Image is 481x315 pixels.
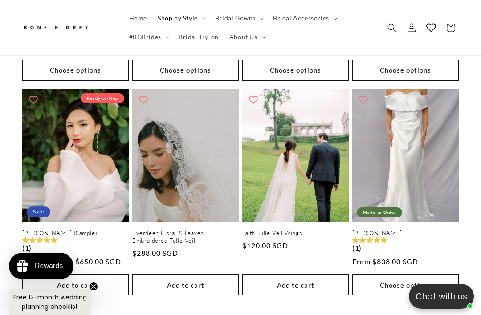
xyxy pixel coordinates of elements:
span: Free 12-month wedding planning checklist [13,293,87,311]
summary: #BGBrides [124,28,173,46]
div: Rewards [35,262,63,270]
p: Chat with us [409,290,474,303]
div: Free 12-month wedding planning checklistClose teaser [9,289,91,315]
summary: Search [382,18,402,37]
button: Choose options [242,60,349,81]
a: Faith Tulle Veil Wings [242,229,349,237]
span: Bridal Try-on [179,33,219,41]
button: Choose options [352,60,459,81]
button: Open chatbox [409,284,474,309]
summary: Bridal Accessories [268,9,341,28]
button: Add to cart [132,274,239,295]
summary: Bridal Gowns [210,9,268,28]
button: Add to wishlist [24,91,42,109]
button: Choose options [132,60,239,81]
span: Shop by Style [158,14,198,22]
span: Home [129,14,147,22]
span: Bridal Accessories [273,14,329,22]
button: Add to wishlist [135,91,152,109]
summary: About Us [224,28,269,46]
a: [PERSON_NAME] [352,229,459,237]
a: Home [124,9,152,28]
a: Everdeen Floral & Leaves Embroidered Tulle Veil [132,229,239,245]
a: Bone and Grey Bridal [19,17,115,38]
a: Bridal Try-on [173,28,224,46]
button: Add to wishlist [245,91,262,109]
button: Choose options [352,274,459,295]
a: [PERSON_NAME] (Sample) [22,229,129,237]
button: Add to cart [242,274,349,295]
span: #BGBrides [129,33,161,41]
summary: Shop by Style [152,9,210,28]
button: Choose options [22,60,129,81]
button: Add to wishlist [355,91,372,109]
button: Close teaser [89,282,98,291]
button: Add to cart [22,274,129,295]
span: About Us [229,33,257,41]
span: Bridal Gowns [215,14,256,22]
img: Bone and Grey Bridal [22,20,89,35]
